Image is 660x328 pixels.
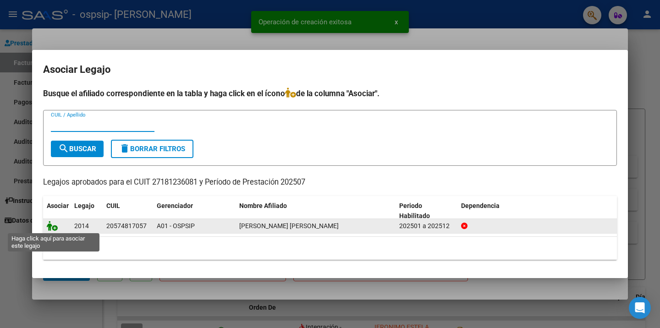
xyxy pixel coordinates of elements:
div: 20574817057 [106,221,147,231]
p: Legajos aprobados para el CUIT 27181236081 y Período de Prestación 202507 [43,177,617,188]
span: Borrar Filtros [119,145,185,153]
div: Open Intercom Messenger [629,297,651,319]
h4: Busque el afiliado correspondiente en la tabla y haga click en el ícono de la columna "Asociar". [43,87,617,99]
span: Asociar [47,202,69,209]
span: Legajo [74,202,94,209]
span: 2014 [74,222,89,230]
div: 202501 a 202512 [399,221,454,231]
span: Periodo Habilitado [399,202,430,220]
span: Gerenciador [157,202,193,209]
datatable-header-cell: Asociar [43,196,71,226]
span: Buscar [58,145,96,153]
span: Dependencia [461,202,500,209]
span: A01 - OSPSIP [157,222,195,230]
datatable-header-cell: Gerenciador [153,196,236,226]
span: Nombre Afiliado [239,202,287,209]
button: Borrar Filtros [111,140,193,158]
mat-icon: delete [119,143,130,154]
datatable-header-cell: Nombre Afiliado [236,196,396,226]
div: 1 registros [43,237,617,260]
datatable-header-cell: Dependencia [457,196,617,226]
datatable-header-cell: Legajo [71,196,103,226]
datatable-header-cell: CUIL [103,196,153,226]
h2: Asociar Legajo [43,61,617,78]
mat-icon: search [58,143,69,154]
span: CUIL [106,202,120,209]
datatable-header-cell: Periodo Habilitado [396,196,457,226]
button: Buscar [51,141,104,157]
span: ACUÑA SIMON DAVID [239,222,339,230]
